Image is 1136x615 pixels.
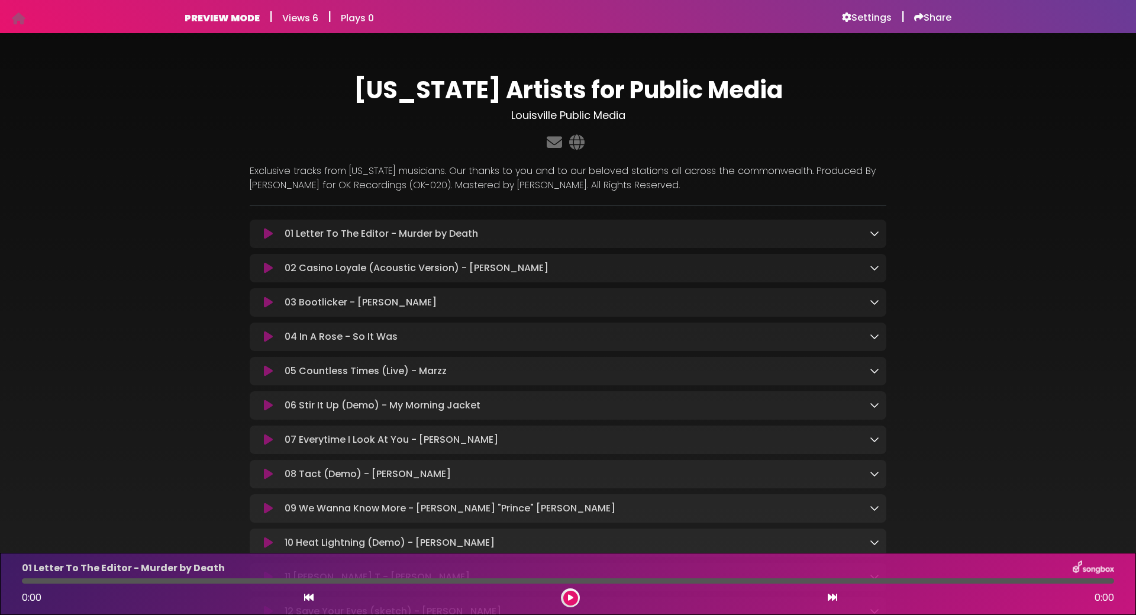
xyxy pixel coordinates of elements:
p: 06 Stir It Up (Demo) - My Morning Jacket [285,398,480,413]
p: 10 Heat Lightning (Demo) - [PERSON_NAME] [285,536,495,550]
p: 04 In A Rose - So It Was [285,330,398,344]
h6: Views 6 [282,12,318,24]
p: 01 Letter To The Editor - Murder by Death [22,561,225,575]
span: 0:00 [22,591,41,604]
h5: | [269,9,273,24]
h5: | [901,9,905,24]
p: 09 We Wanna Know More - [PERSON_NAME] "Prince" [PERSON_NAME] [285,501,615,516]
p: 07 Everytime I Look At You - [PERSON_NAME] [285,433,498,447]
p: 03 Bootlicker - [PERSON_NAME] [285,295,437,310]
p: 02 Casino Loyale (Acoustic Version) - [PERSON_NAME] [285,261,548,275]
span: 0:00 [1095,591,1114,605]
h3: Louisville Public Media [250,109,886,122]
h1: [US_STATE] Artists for Public Media [250,76,886,104]
img: songbox-logo-white.png [1073,561,1114,576]
h6: Plays 0 [341,12,374,24]
a: Share [914,12,951,24]
p: 05 Countless Times (Live) - Marzz [285,364,447,378]
h6: PREVIEW MODE [185,12,260,24]
p: 08 Tact (Demo) - [PERSON_NAME] [285,467,451,481]
p: 01 Letter To The Editor - Murder by Death [285,227,478,241]
a: Settings [842,12,892,24]
h5: | [328,9,331,24]
p: Exclusive tracks from [US_STATE] musicians. Our thanks to you and to our beloved stations all acr... [250,164,886,192]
